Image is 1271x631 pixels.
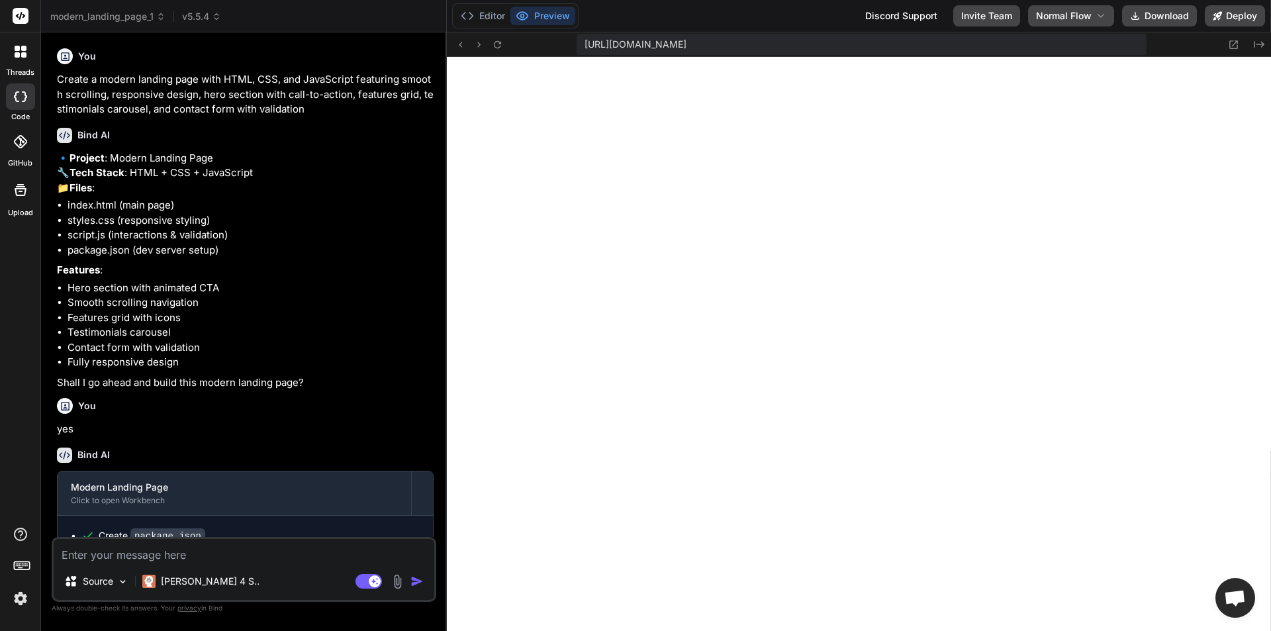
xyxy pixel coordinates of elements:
button: Deploy [1205,5,1265,26]
p: Shall I go ahead and build this modern landing page? [57,375,434,391]
label: threads [6,67,34,78]
button: Download [1122,5,1197,26]
span: Normal Flow [1036,9,1092,23]
label: Upload [8,207,33,218]
li: Fully responsive design [68,355,434,370]
p: Source [83,575,113,588]
button: Invite Team [953,5,1020,26]
span: modern_landing_page_1 [50,10,165,23]
div: Create [99,529,205,543]
strong: Features [57,264,100,276]
label: GitHub [8,158,32,169]
img: settings [9,587,32,610]
img: icon [410,575,424,588]
p: : [57,263,434,278]
li: script.js (interactions & validation) [68,228,434,243]
li: Testimonials carousel [68,325,434,340]
div: Modern Landing Page [71,481,398,494]
h6: Bind AI [77,128,110,142]
strong: Project [70,152,105,164]
h6: You [78,399,96,413]
li: package.json (dev server setup) [68,243,434,258]
li: Features grid with icons [68,311,434,326]
strong: Files [70,181,92,194]
img: Claude 4 Sonnet [142,575,156,588]
span: privacy [177,604,201,612]
p: Create a modern landing page with HTML, CSS, and JavaScript featuring smooth scrolling, responsiv... [57,72,434,117]
span: [URL][DOMAIN_NAME] [585,38,686,51]
p: 🔹 : Modern Landing Page 🔧 : HTML + CSS + JavaScript 📁 : [57,151,434,196]
li: Hero section with animated CTA [68,281,434,296]
button: Preview [510,7,575,25]
img: Pick Models [117,576,128,587]
img: attachment [390,574,405,589]
div: Open chat [1215,578,1255,618]
strong: Tech Stack [70,166,124,179]
button: Modern Landing PageClick to open Workbench [58,471,411,515]
h6: You [78,50,96,63]
button: Editor [455,7,510,25]
button: Normal Flow [1028,5,1114,26]
li: Smooth scrolling navigation [68,295,434,311]
iframe: Preview [447,57,1271,631]
li: index.html (main page) [68,198,434,213]
div: Click to open Workbench [71,495,398,506]
p: yes [57,422,434,437]
p: [PERSON_NAME] 4 S.. [161,575,259,588]
li: styles.css (responsive styling) [68,213,434,228]
label: code [11,111,30,122]
span: v5.5.4 [182,10,221,23]
li: Contact form with validation [68,340,434,356]
h6: Bind AI [77,448,110,461]
p: Always double-check its answers. Your in Bind [52,602,436,614]
div: Discord Support [857,5,945,26]
code: package.json [130,528,205,544]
